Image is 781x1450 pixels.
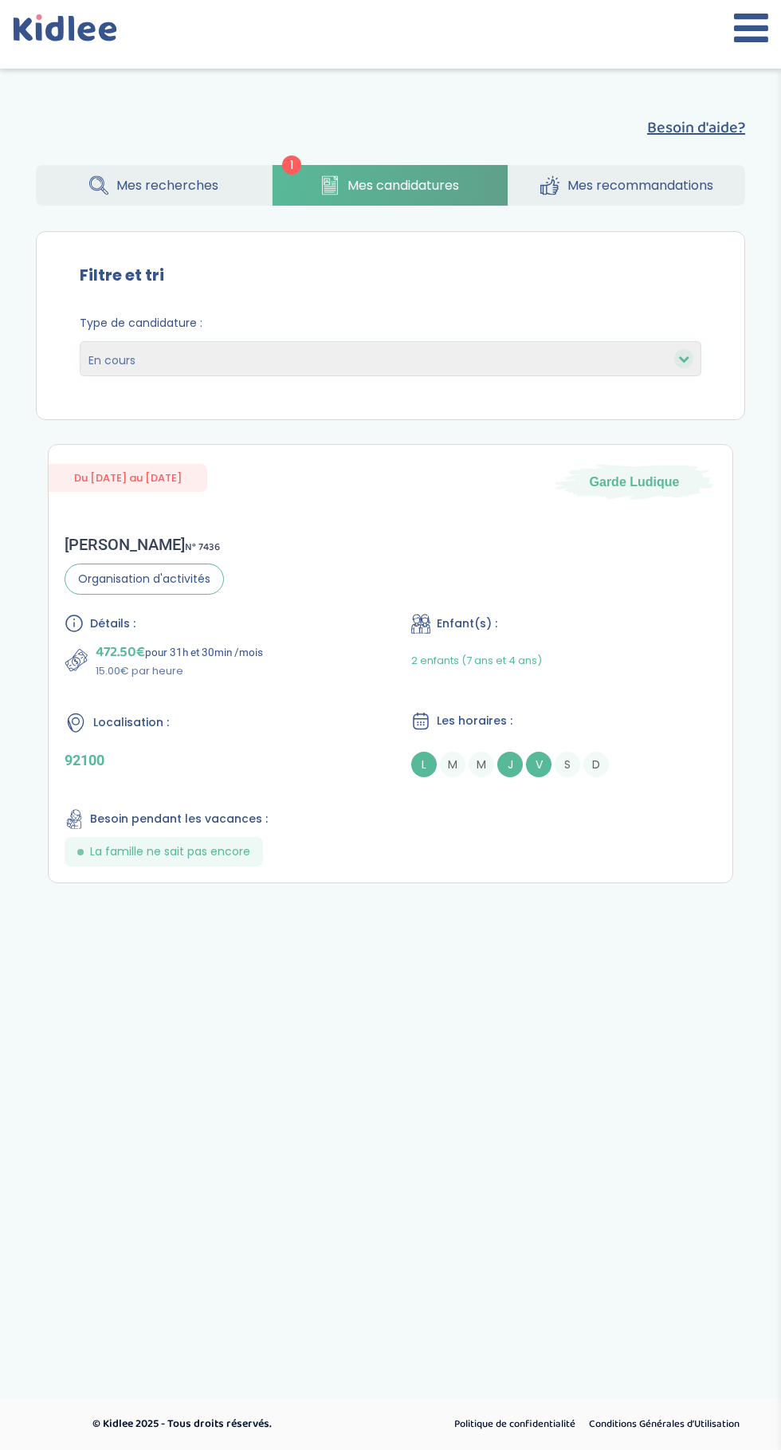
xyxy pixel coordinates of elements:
[411,752,437,777] span: L
[36,165,272,206] a: Mes recherches
[647,116,745,139] button: Besoin d'aide?
[80,263,164,287] label: Filtre et tri
[96,663,263,679] p: 15.00€ par heure
[90,843,250,860] span: La famille ne sait pas encore
[347,175,459,195] span: Mes candidatures
[92,1416,401,1432] p: © Kidlee 2025 - Tous droits réservés.
[437,615,497,632] span: Enfant(s) :
[469,752,494,777] span: M
[96,641,263,663] p: pour 31h et 30min /mois
[65,535,224,554] div: [PERSON_NAME]
[90,615,135,632] span: Détails :
[49,464,207,492] span: Du [DATE] au [DATE]
[440,752,465,777] span: M
[411,653,542,668] span: 2 enfants (7 ans et 4 ans)
[282,155,301,175] span: 1
[449,1414,581,1435] a: Politique de confidentialité
[567,175,713,195] span: Mes recommandations
[497,752,523,777] span: J
[185,539,220,556] span: N° 7436
[437,713,512,729] span: Les horaires :
[96,641,145,663] span: 472.50€
[583,752,609,777] span: D
[116,175,218,195] span: Mes recherches
[273,165,508,206] a: Mes candidatures
[508,165,745,206] a: Mes recommandations
[555,752,580,777] span: S
[80,315,701,332] span: Type de candidature :
[65,564,224,595] span: Organisation d'activités
[590,473,680,490] span: Garde Ludique
[526,752,551,777] span: V
[93,714,169,731] span: Localisation :
[583,1414,745,1435] a: Conditions Générales d’Utilisation
[65,752,370,768] p: 92100
[90,811,268,827] span: Besoin pendant les vacances :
